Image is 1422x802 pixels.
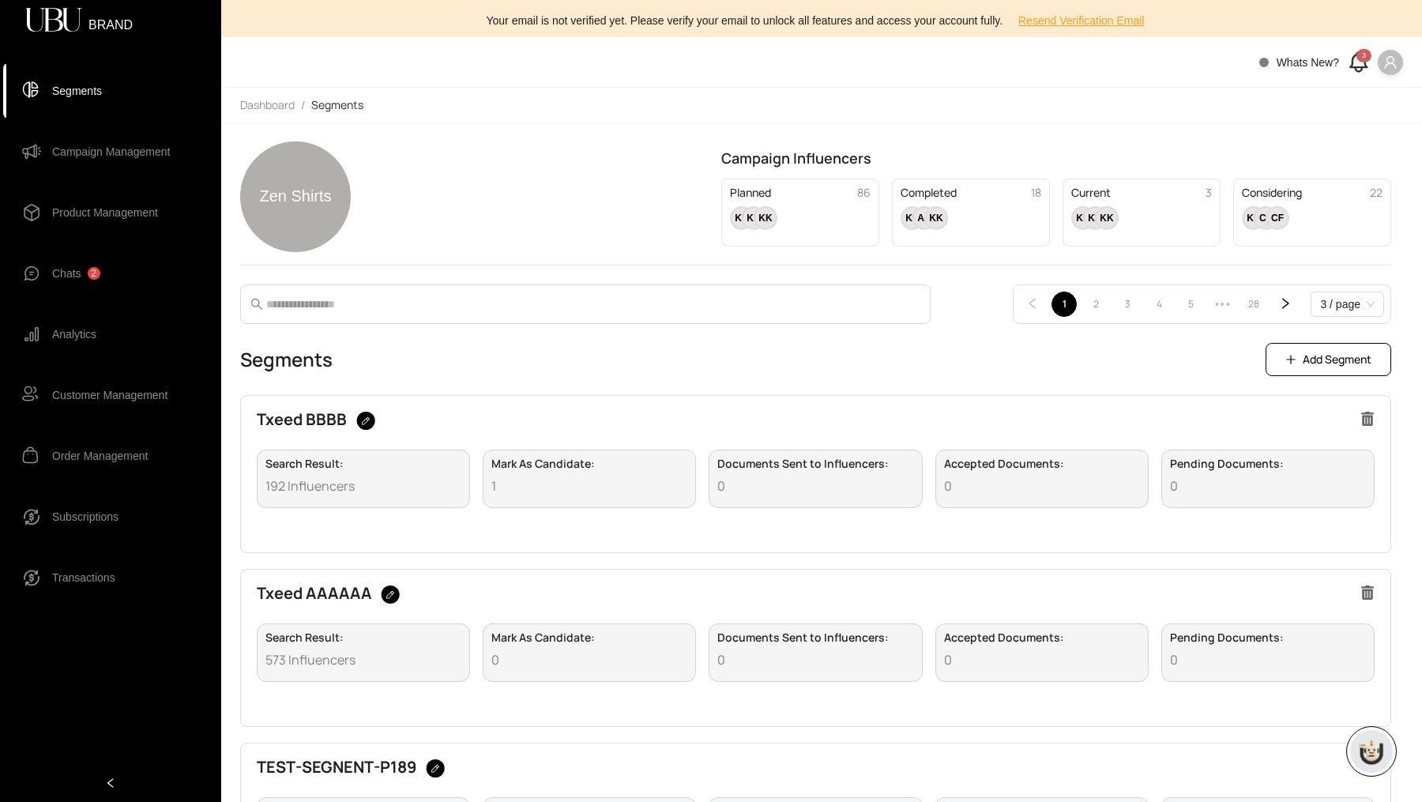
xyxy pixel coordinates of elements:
span: TEST-SEGNENT-P189 [257,759,445,778]
span: Resend Verification Email [1018,12,1145,29]
span: 3 / page [1320,292,1375,316]
span: Current [1071,187,1111,198]
li: 3 [1115,292,1140,317]
span: right [1279,297,1292,310]
a: 28 [1242,292,1266,316]
div: Page Size [1311,292,1384,317]
h3: Segments [240,347,333,372]
span: Segments [52,75,102,107]
span: 0 [717,479,913,494]
span: 1 [491,479,687,494]
button: Resend Verification Email [1006,8,1157,33]
span: Txeed BBBB [257,412,375,431]
span: search [250,298,263,311]
div: 3 [1356,49,1371,62]
span: Subscriptions [52,501,118,533]
span: left [1026,297,1039,310]
span: 0 [1170,653,1366,668]
span: 0 [491,653,687,668]
span: left [105,778,116,789]
div: CF [1266,206,1289,230]
div: KK [901,206,924,230]
span: 0 [944,479,1140,494]
span: Mark As Candidate : [491,458,687,469]
div: KK [924,206,948,230]
span: BRAND [88,19,133,22]
a: 4 [1147,292,1171,316]
span: Search Result : [265,458,461,469]
span: Planned [730,187,771,198]
li: Previous Page [1020,292,1045,317]
div: AA [912,206,936,230]
span: user [1383,55,1398,70]
span: Zen Shirts [259,184,331,209]
h5: Campaign Influencers [721,147,1391,169]
span: Transactions [52,562,115,593]
span: 3 [1206,187,1212,198]
li: Next 5 Pages [1209,292,1235,317]
span: ••• [1209,292,1235,317]
button: Add Segment [1266,343,1391,376]
button: left [1020,292,1045,317]
span: Add Segment [1303,351,1371,368]
div: KK [1095,206,1119,230]
button: right [1273,292,1298,317]
div: KK [754,206,777,230]
a: 5 [1179,292,1202,316]
span: Pending Documents : [1170,458,1366,469]
span: 86 [857,187,871,198]
div: KK [1242,206,1266,230]
div: KK [730,206,754,230]
div: Your email is not verified yet. Please verify your email to unlock all features and access your a... [231,8,1413,33]
span: Dashboard [240,97,295,112]
div: CF [1254,206,1277,230]
a: 3 [1115,292,1139,316]
span: Pending Documents : [1170,632,1366,643]
span: Accepted Documents : [944,458,1140,469]
div: KK [1071,206,1095,230]
span: Analytics [52,318,96,350]
span: Search Result : [265,632,461,643]
span: 573 Influencers [265,653,461,668]
span: Product Management [52,197,158,228]
span: Order Management [52,440,148,472]
li: 28 [1241,292,1266,317]
span: 18 [1031,187,1041,198]
span: Customer Management [52,379,167,411]
span: Txeed AAAAAA [257,585,400,604]
span: Segments [311,97,363,112]
span: Documents Sent to Influencers : [717,458,913,469]
li: Next Page [1273,292,1298,317]
span: 0 [944,653,1140,668]
span: Chats [52,258,81,289]
span: plus [1285,354,1296,365]
span: Completed [901,187,957,198]
span: 192 Influencers [265,479,461,494]
li: / [301,97,305,113]
span: Considering [1242,187,1302,198]
span: 0 [717,653,913,668]
span: Mark As Candidate : [491,632,687,643]
div: KK [1083,206,1107,230]
span: 22 [1370,187,1382,198]
span: Accepted Documents : [944,632,1140,643]
a: 2 [1084,292,1108,316]
li: 4 [1146,292,1172,317]
li: 2 [1083,292,1108,317]
img: chatboticon-C4A3G2IU.png [1356,736,1387,767]
span: Campaign Management [52,136,170,168]
li: 1 [1051,292,1077,317]
span: Whats New? [1277,56,1339,69]
span: 2 [88,267,100,280]
div: KK [742,206,766,230]
li: 5 [1178,292,1203,317]
span: Documents Sent to Influencers : [717,632,913,643]
a: 1 [1052,292,1076,316]
span: 0 [1170,479,1366,494]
